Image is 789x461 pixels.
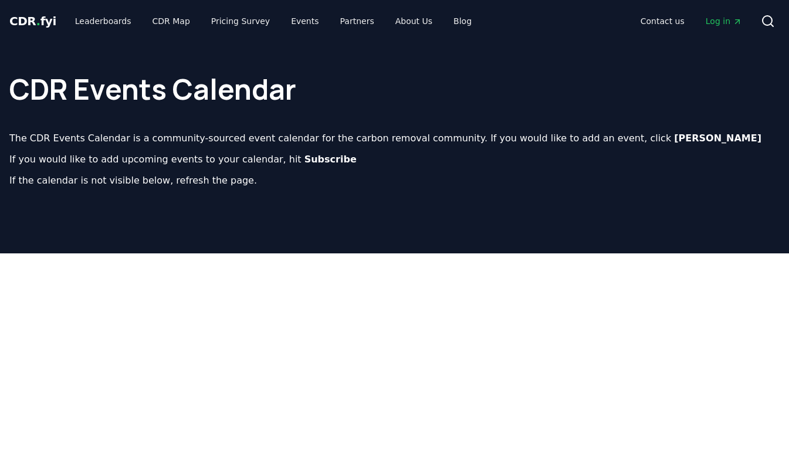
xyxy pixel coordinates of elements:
a: Partners [331,11,384,32]
span: . [36,14,40,28]
a: Leaderboards [66,11,141,32]
nav: Main [631,11,751,32]
a: About Us [386,11,442,32]
a: Blog [444,11,481,32]
a: CDR.fyi [9,13,56,29]
p: If the calendar is not visible below, refresh the page. [9,174,780,188]
a: Pricing Survey [202,11,279,32]
h1: CDR Events Calendar [9,52,780,103]
span: Log in [706,15,742,27]
b: [PERSON_NAME] [674,133,761,144]
span: CDR fyi [9,14,56,28]
a: Log in [696,11,751,32]
p: If you would like to add upcoming events to your calendar, hit [9,152,780,167]
a: CDR Map [143,11,199,32]
a: Contact us [631,11,694,32]
b: Subscribe [304,154,357,165]
a: Events [282,11,328,32]
p: The CDR Events Calendar is a community-sourced event calendar for the carbon removal community. I... [9,131,780,145]
nav: Main [66,11,481,32]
